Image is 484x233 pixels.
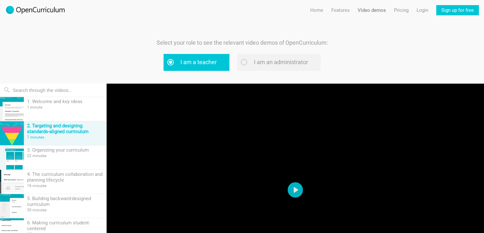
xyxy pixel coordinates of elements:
[417,5,428,15] a: Login
[27,154,103,158] div: 22 minutes
[27,208,103,212] div: 30 minutes
[288,182,303,198] button: Play
[27,135,103,139] div: 7 minutes
[237,54,321,71] label: I am an administrator
[27,196,103,207] div: 5. Building backward-designed curriculum
[27,147,103,153] div: 3. Organizing your curriculum
[27,105,103,109] div: 1 minute
[5,5,66,15] img: 2017-logo-m.png
[164,54,229,71] label: I am a teacher
[436,5,479,15] a: Sign up for free
[331,5,350,15] a: Features
[27,99,103,104] div: 1. Welcome and key ideas
[27,123,103,134] div: 2. Targeting and designing standards-aligned curriculum
[310,5,323,15] a: Home
[358,5,386,15] a: Video demos
[27,171,103,183] div: 4. The curriculum collaboration and planning lifecycle
[27,220,103,231] div: 6. Making curriculum student-centered
[394,5,409,15] a: Pricing
[137,38,347,48] p: Select your role to see the relevant video demos of OpenCurriculum:
[27,184,103,188] div: 16 minutes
